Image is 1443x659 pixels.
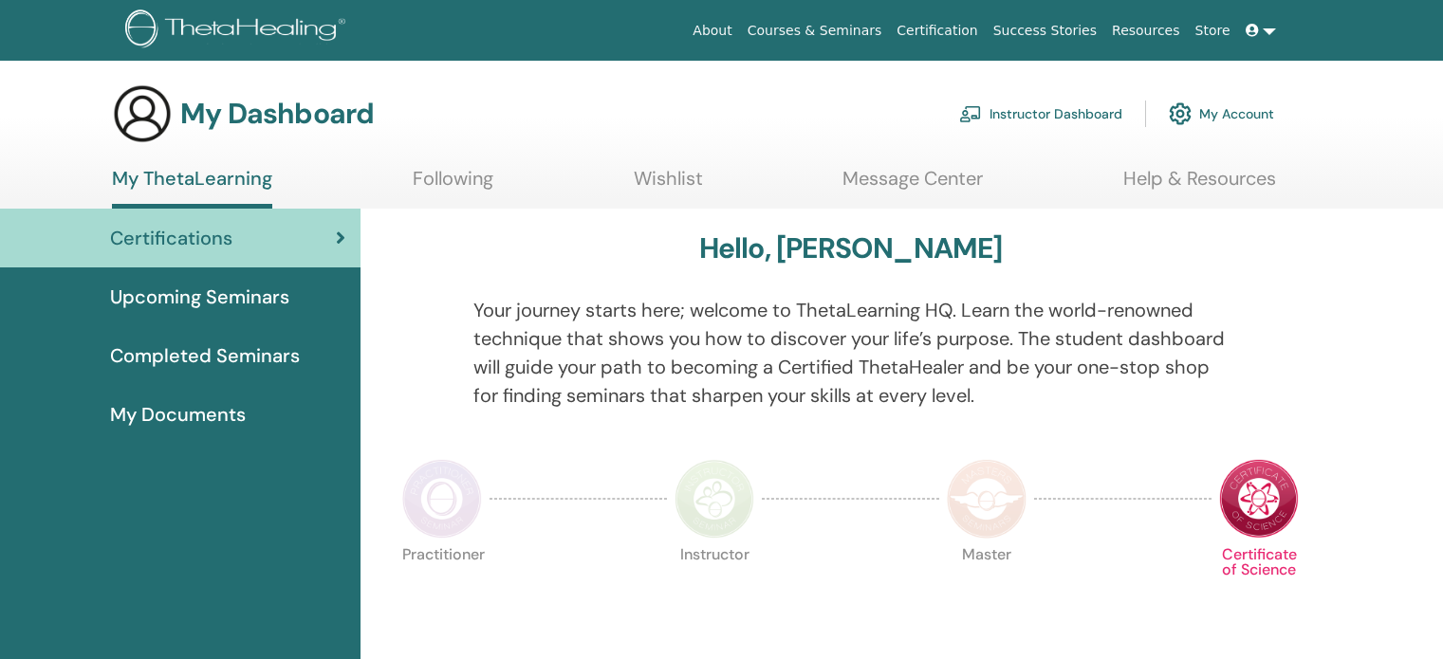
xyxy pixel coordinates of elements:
h3: My Dashboard [180,97,374,131]
p: Your journey starts here; welcome to ThetaLearning HQ. Learn the world-renowned technique that sh... [473,296,1229,410]
a: My ThetaLearning [112,167,272,209]
a: Courses & Seminars [740,13,890,48]
a: Message Center [842,167,983,204]
a: Help & Resources [1123,167,1276,204]
a: Resources [1104,13,1188,48]
p: Practitioner [402,547,482,627]
img: Master [947,459,1027,539]
img: Certificate of Science [1219,459,1299,539]
a: Following [413,167,493,204]
a: About [685,13,739,48]
span: Upcoming Seminars [110,283,289,311]
span: My Documents [110,400,246,429]
span: Certifications [110,224,232,252]
img: chalkboard-teacher.svg [959,105,982,122]
img: logo.png [125,9,352,52]
p: Certificate of Science [1219,547,1299,627]
p: Instructor [675,547,754,627]
a: Store [1188,13,1238,48]
a: Certification [889,13,985,48]
a: Instructor Dashboard [959,93,1122,135]
a: Wishlist [634,167,703,204]
h3: Hello, [PERSON_NAME] [699,231,1003,265]
img: cog.svg [1169,98,1192,130]
img: generic-user-icon.jpg [112,83,173,144]
a: Success Stories [986,13,1104,48]
img: Instructor [675,459,754,539]
img: Practitioner [402,459,482,539]
a: My Account [1169,93,1274,135]
span: Completed Seminars [110,341,300,370]
p: Master [947,547,1027,627]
